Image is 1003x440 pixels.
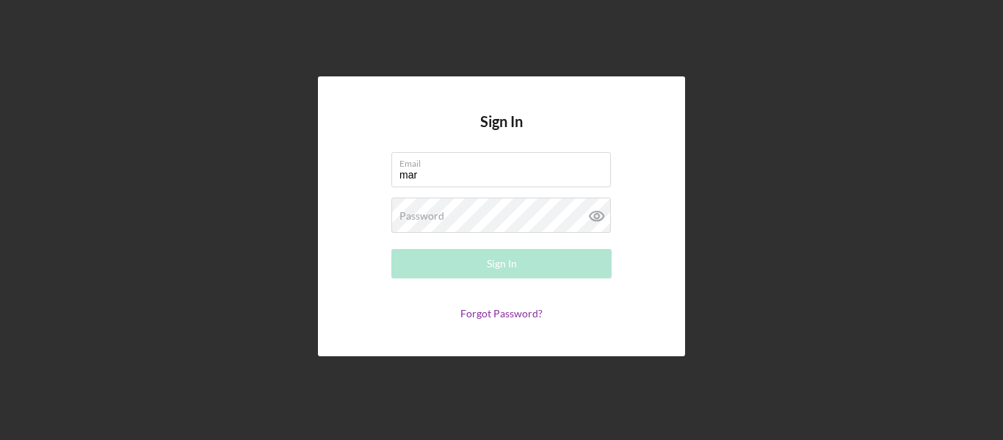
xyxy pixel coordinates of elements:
[391,249,612,278] button: Sign In
[480,113,523,152] h4: Sign In
[399,210,444,222] label: Password
[399,153,611,169] label: Email
[487,249,517,278] div: Sign In
[460,307,543,320] a: Forgot Password?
